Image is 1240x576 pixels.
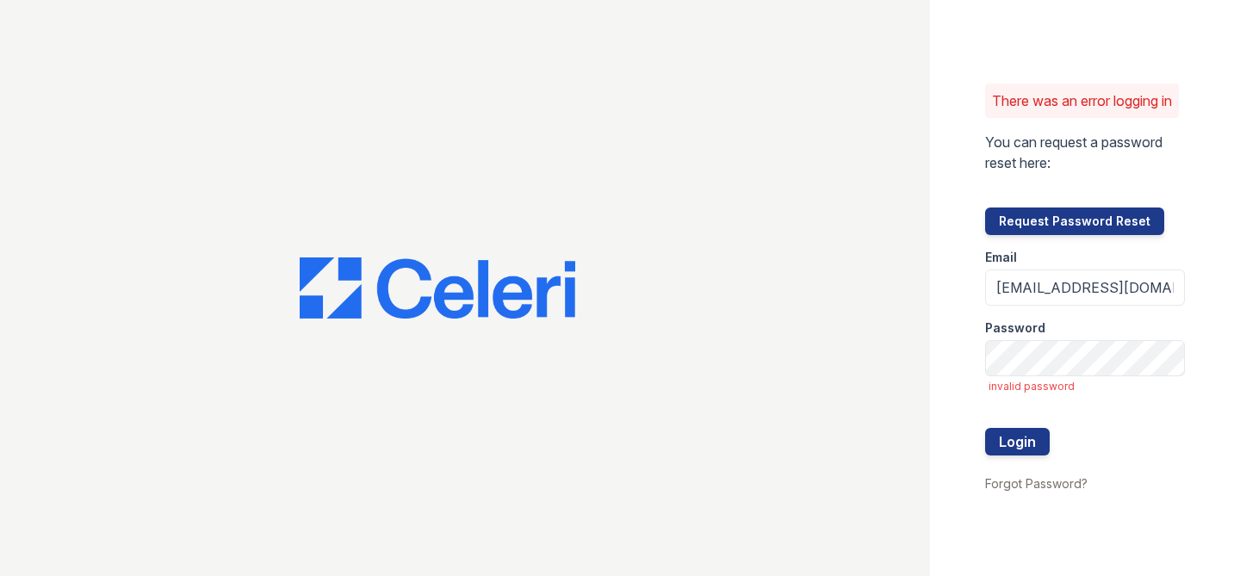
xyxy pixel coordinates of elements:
button: Login [985,428,1050,455]
label: Email [985,249,1017,266]
label: Password [985,319,1045,337]
p: There was an error logging in [992,90,1172,111]
span: invalid password [989,380,1185,393]
button: Request Password Reset [985,207,1164,235]
img: CE_Logo_Blue-a8612792a0a2168367f1c8372b55b34899dd931a85d93a1a3d3e32e68fde9ad4.png [300,257,575,319]
p: You can request a password reset here: [985,132,1185,173]
a: Forgot Password? [985,476,1088,491]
